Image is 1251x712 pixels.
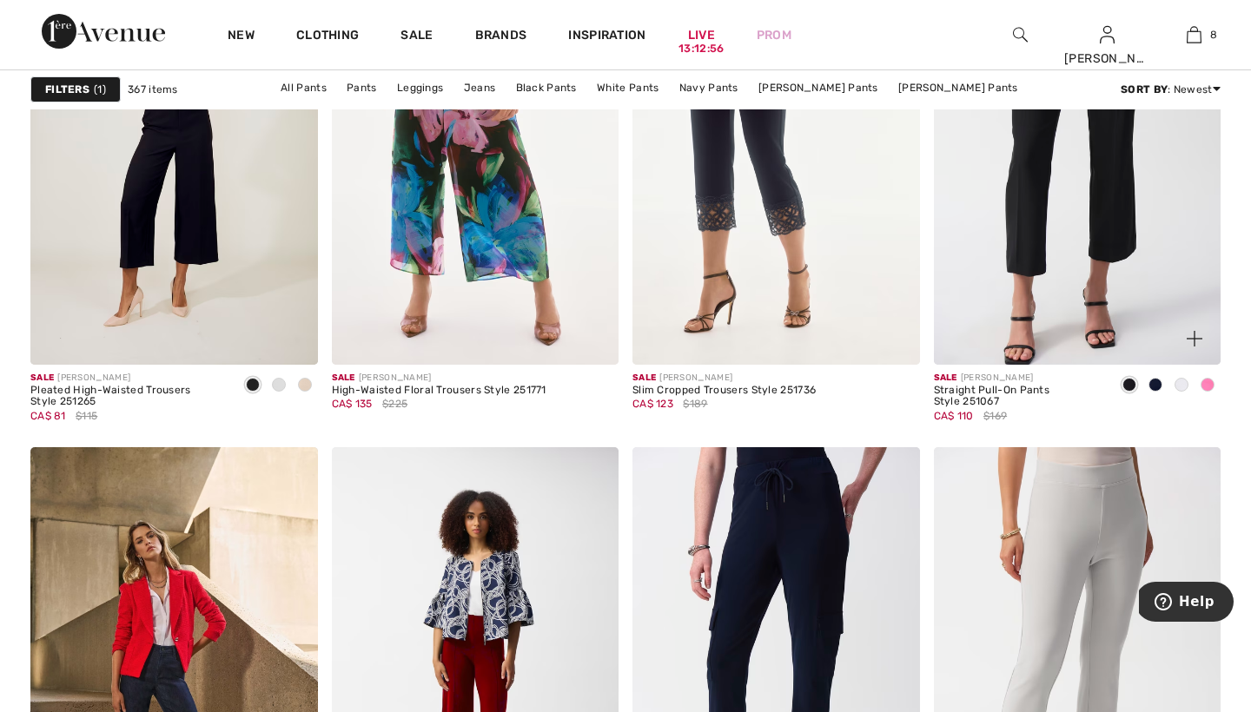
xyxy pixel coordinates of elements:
[388,76,452,99] a: Leggings
[1121,83,1168,96] strong: Sort By
[76,408,97,424] span: $115
[240,372,266,400] div: Black
[30,372,226,385] div: [PERSON_NAME]
[1139,582,1234,625] iframe: Opens a widget where you can find more information
[94,82,106,97] span: 1
[1116,372,1142,400] div: Black
[338,76,386,99] a: Pants
[1187,24,1201,45] img: My Bag
[934,385,1103,409] div: Straight Pull-On Pants Style 251067
[1187,331,1202,346] img: plus_v2.svg
[688,26,715,44] a: Live13:12:56
[632,398,673,410] span: CA$ 123
[30,385,226,409] div: Pleated High-Waisted Trousers Style 251265
[671,76,747,99] a: Navy Pants
[632,372,816,385] div: [PERSON_NAME]
[934,372,957,383] span: Sale
[1210,27,1217,43] span: 8
[1142,372,1168,400] div: Midnight Blue
[228,28,255,46] a: New
[332,385,546,397] div: High-Waisted Floral Trousers Style 251771
[1064,49,1149,68] div: [PERSON_NAME]
[588,76,667,99] a: White Pants
[332,398,373,410] span: CA$ 135
[632,385,816,397] div: Slim Cropped Trousers Style 251736
[475,28,527,46] a: Brands
[296,28,359,46] a: Clothing
[1151,24,1236,45] a: 8
[45,82,89,97] strong: Filters
[332,372,355,383] span: Sale
[934,372,1103,385] div: [PERSON_NAME]
[683,396,707,412] span: $189
[1121,82,1221,97] div: : Newest
[934,410,974,422] span: CA$ 110
[757,26,791,44] a: Prom
[292,372,318,400] div: Parchment
[1168,372,1195,400] div: Off White
[1100,24,1115,45] img: My Info
[1013,24,1028,45] img: search the website
[332,372,546,385] div: [PERSON_NAME]
[42,14,165,49] img: 1ère Avenue
[890,76,1027,99] a: [PERSON_NAME] Pants
[678,41,724,57] div: 13:12:56
[266,372,292,400] div: Off White
[750,76,887,99] a: [PERSON_NAME] Pants
[983,408,1007,424] span: $169
[1100,26,1115,43] a: Sign In
[568,28,645,46] span: Inspiration
[632,372,656,383] span: Sale
[400,28,433,46] a: Sale
[30,410,66,422] span: CA$ 81
[30,372,54,383] span: Sale
[382,396,407,412] span: $225
[455,76,505,99] a: Jeans
[1195,372,1221,400] div: Bubble gum
[507,76,586,99] a: Black Pants
[272,76,335,99] a: All Pants
[128,82,178,97] span: 367 items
